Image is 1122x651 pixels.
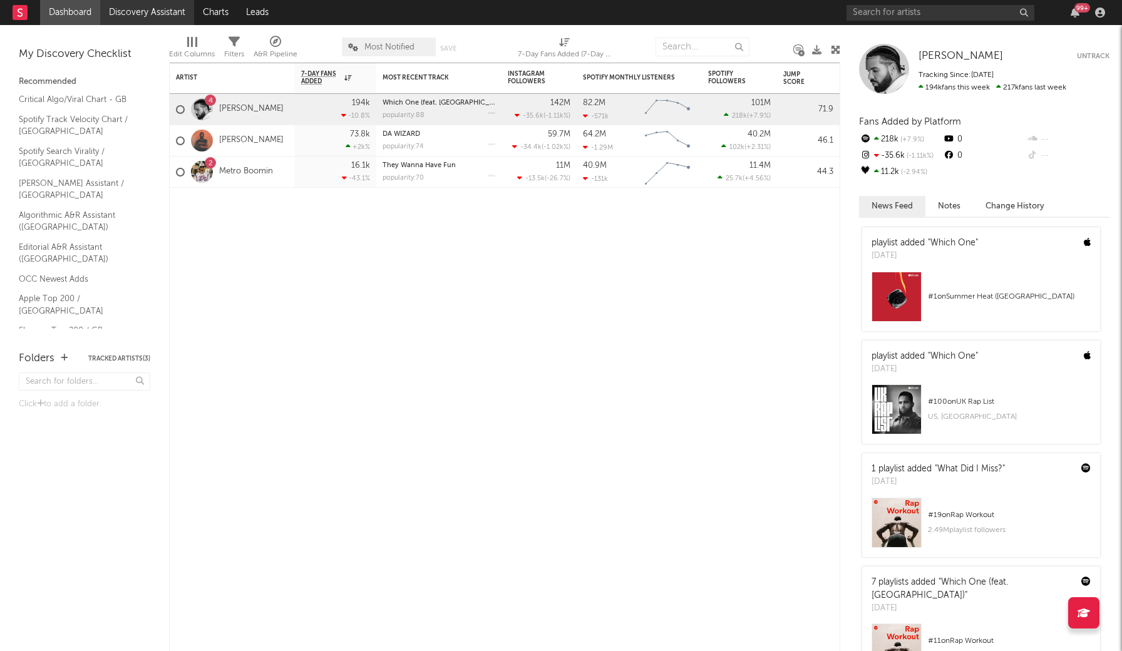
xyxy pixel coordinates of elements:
[342,174,370,182] div: -43.1 %
[19,93,138,106] a: Critical Algo/Viral Chart - GB
[919,71,994,79] span: Tracking Since: [DATE]
[749,161,771,170] div: 11.4M
[872,476,1005,488] div: [DATE]
[19,177,138,202] a: [PERSON_NAME] Assistant / [GEOGRAPHIC_DATA]
[1077,50,1109,63] button: Untrack
[341,111,370,120] div: -10.8 %
[928,394,1091,409] div: # 100 on UK Rap List
[583,161,607,170] div: 40.9M
[583,99,605,107] div: 82.2M
[176,74,270,81] div: Artist
[783,165,833,180] div: 44.3
[19,324,138,337] a: Shazam Top 200 / GB
[19,372,150,391] input: Search for folders...
[383,143,424,150] div: popularity: 74
[548,130,570,138] div: 59.7M
[973,196,1057,217] button: Change History
[942,131,1026,148] div: 0
[169,31,215,68] div: Edit Columns
[1026,131,1109,148] div: --
[726,175,743,182] span: 25.7k
[383,162,456,169] a: They Wanna Have Fun
[583,175,608,183] div: -131k
[639,156,696,188] svg: Chart title
[219,167,273,177] a: Metro Boomin
[872,250,978,262] div: [DATE]
[383,162,495,169] div: They Wanna Have Fun
[547,175,569,182] span: -26.7 %
[19,397,150,412] div: Click to add a folder.
[19,292,138,317] a: Apple Top 200 / [GEOGRAPHIC_DATA]
[898,136,924,143] span: +7.9 %
[301,70,341,85] span: 7-Day Fans Added
[383,100,512,106] a: Which One (feat. [GEOGRAPHIC_DATA])
[872,363,978,376] div: [DATE]
[749,113,769,120] span: +7.9 %
[550,99,570,107] div: 142M
[523,113,543,120] span: -35.6k
[872,463,1005,476] div: 1 playlist added
[508,70,552,85] div: Instagram Followers
[583,143,613,151] div: -1.29M
[383,131,420,138] a: DA WIZARD
[639,94,696,125] svg: Chart title
[925,196,973,217] button: Notes
[346,143,370,151] div: +2k %
[783,71,815,86] div: Jump Score
[169,47,215,62] div: Edit Columns
[928,633,1091,648] div: # 11 on Rap Workout
[656,38,749,56] input: Search...
[744,175,769,182] span: +4.56 %
[862,384,1100,444] a: #100onUK Rap ListUS, [GEOGRAPHIC_DATA]
[254,47,297,62] div: A&R Pipeline
[350,130,370,138] div: 73.8k
[219,135,284,146] a: [PERSON_NAME]
[859,131,942,148] div: 218k
[859,164,942,180] div: 11.2k
[383,175,424,182] div: popularity: 70
[919,50,1003,63] a: [PERSON_NAME]
[919,51,1003,61] span: [PERSON_NAME]
[862,498,1100,557] a: #19onRap Workout2.49Mplaylist followers
[928,409,1091,424] div: US, [GEOGRAPHIC_DATA]
[919,84,1066,91] span: 217k fans last week
[518,47,612,62] div: 7-Day Fans Added (7-Day Fans Added)
[19,272,138,286] a: OCC Newest Adds
[872,350,978,363] div: playlist added
[847,5,1034,21] input: Search for artists
[928,508,1091,523] div: # 19 on Rap Workout
[520,144,542,151] span: -34.4k
[905,153,934,160] span: -1.11k %
[583,130,606,138] div: 64.2M
[928,238,978,247] a: "Which One"
[351,161,370,170] div: 16.1k
[872,578,1008,600] a: "Which One (feat. [GEOGRAPHIC_DATA])"
[935,464,1005,473] a: "What Did I Miss?"
[19,113,138,138] a: Spotify Track Velocity Chart / [GEOGRAPHIC_DATA]
[872,576,1072,602] div: 7 playlists added
[19,351,54,366] div: Folders
[928,289,1091,304] div: # 1 on Summer Heat ([GEOGRAPHIC_DATA])
[928,523,1091,538] div: 2.49M playlist followers
[783,102,833,117] div: 71.9
[751,99,771,107] div: 101M
[872,237,978,250] div: playlist added
[364,43,414,51] span: Most Notified
[928,352,978,361] a: "Which One"
[899,169,927,176] span: -2.94 %
[732,113,747,120] span: 218k
[224,47,244,62] div: Filters
[1074,3,1090,13] div: 99 +
[512,143,570,151] div: ( )
[515,111,570,120] div: ( )
[383,100,495,106] div: Which One (feat. Central Cee)
[1026,148,1109,164] div: --
[708,70,752,85] div: Spotify Followers
[942,148,1026,164] div: 0
[19,208,138,234] a: Algorithmic A&R Assistant ([GEOGRAPHIC_DATA])
[545,113,569,120] span: -1.11k %
[718,174,771,182] div: ( )
[639,125,696,156] svg: Chart title
[859,196,925,217] button: News Feed
[19,74,150,90] div: Recommended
